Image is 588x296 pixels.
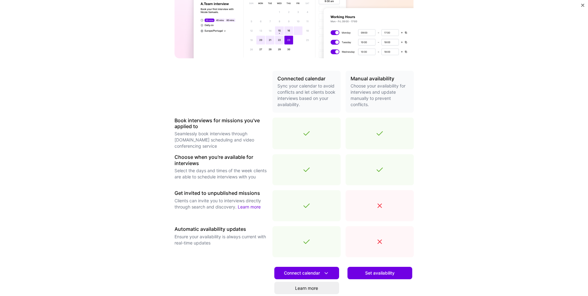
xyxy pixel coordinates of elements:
[581,4,584,10] button: Close
[175,234,267,246] p: Ensure your availability is always current with real-time updates
[323,270,329,276] i: icon DownArrowWhite
[347,267,412,279] button: Set availability
[175,226,267,232] h3: Automatic availability updates
[351,83,409,108] p: Choose your availability for interviews and update manually to prevent conflicts.
[277,76,336,82] h3: Connected calendar
[175,198,267,210] p: Clients can invite you to interviews directly through search and discovery.
[365,270,395,276] span: Set availability
[175,118,267,129] h3: Book interviews for missions you've applied to
[175,131,267,149] p: Seamlessly book interviews through [DOMAIN_NAME] scheduling and video conferencing service
[284,270,329,276] span: Connect calendar
[175,190,267,196] h3: Get invited to unpublished missions
[238,204,261,209] a: Learn more
[175,154,267,166] h3: Choose when you're available for interviews
[274,282,339,294] a: Learn more
[277,83,336,108] p: Sync your calendar to avoid conflicts and let clients book interviews based on your availability.
[274,267,339,279] button: Connect calendar
[175,168,267,180] p: Select the days and times of the week clients are able to schedule interviews with you
[351,76,409,82] h3: Manual availability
